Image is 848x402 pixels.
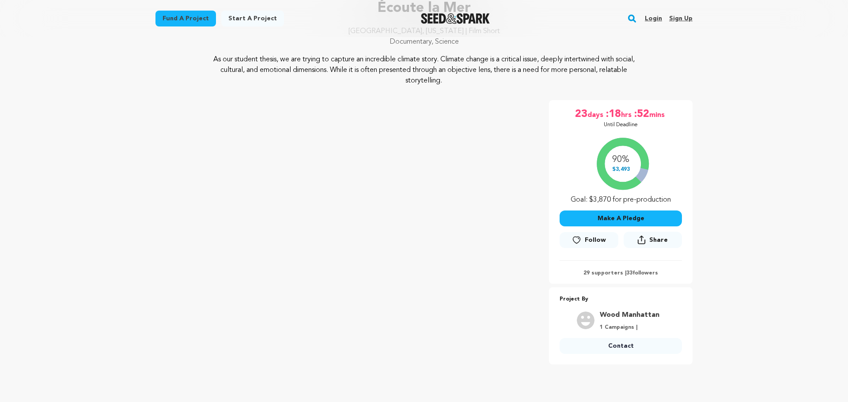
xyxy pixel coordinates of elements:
span: days [587,107,605,121]
span: :52 [633,107,649,121]
p: As our student thesis, we are trying to capture an incredible climate story. Climate change is a ... [209,54,639,86]
span: 23 [575,107,587,121]
img: Seed&Spark Logo Dark Mode [421,13,490,24]
span: Share [649,236,668,244]
button: Share [624,232,682,248]
p: 29 supporters | followers [560,270,682,277]
a: Login [645,11,662,26]
a: Sign up [669,11,693,26]
p: Project By [560,294,682,304]
a: Seed&Spark Homepage [421,13,490,24]
p: Documentary, Science [155,37,693,47]
p: Until Deadline [604,121,638,128]
span: :18 [605,107,621,121]
a: Goto Wood Manhattan profile [600,310,659,320]
span: 33 [626,271,632,276]
span: hrs [621,107,633,121]
a: Start a project [221,11,284,26]
a: Fund a project [155,11,216,26]
span: Share [624,232,682,252]
a: Follow [560,232,618,248]
button: Make A Pledge [560,210,682,226]
span: Follow [585,236,606,244]
a: Contact [560,338,682,354]
img: user.png [577,312,594,329]
p: 1 Campaigns | [600,324,659,331]
span: mins [649,107,666,121]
